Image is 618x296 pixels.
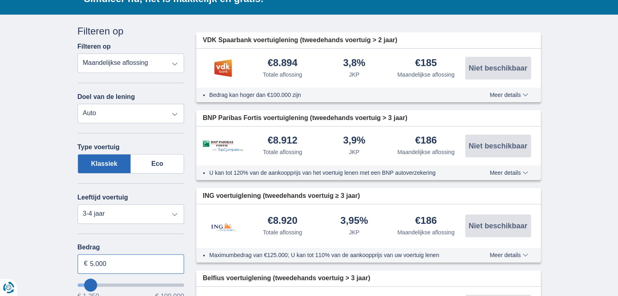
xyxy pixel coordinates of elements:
span: € [84,259,88,268]
button: Niet beschikbaar [465,214,531,237]
button: Meer details [484,92,534,98]
label: Type voertuig [78,144,120,151]
button: Niet beschikbaar [465,135,531,157]
label: Bedrag [78,244,184,251]
div: JKP [349,228,360,236]
span: Niet beschikbaar [468,222,527,230]
div: Maandelijkse aflossing [397,71,455,79]
label: Klassiek [78,154,131,174]
span: VDK Spaarbank voertuiglening (tweedehands voertuig > 2 jaar) [203,36,397,45]
label: Filteren op [78,43,111,50]
li: U kan tot 120% van de aankoopprijs van het voertuig lenen met een BNP autoverzekering [209,169,460,177]
span: Belfius voertuiglening (tweedehands voertuig > 3 jaar) [203,274,370,283]
div: €8.912 [268,135,297,146]
div: Totale aflossing [263,148,302,156]
span: Niet beschikbaar [468,64,527,72]
div: Totale aflossing [263,228,302,236]
div: Totale aflossing [263,71,302,79]
span: ING voertuiglening (tweedehands voertuig ≥ 3 jaar) [203,191,360,201]
div: €8.920 [268,216,297,227]
img: product.pl.alt ING [203,212,243,240]
input: wantToBorrow [78,283,184,287]
img: product.pl.alt VDK bank [203,58,243,78]
span: Meer details [490,170,528,176]
div: 3,95% [340,216,368,227]
label: Doel van de lening [78,93,135,101]
div: 3,8% [343,58,365,69]
button: Meer details [484,252,534,258]
div: Filteren op [78,24,184,38]
img: product.pl.alt BNP Paribas Fortis [203,140,243,152]
div: €8.894 [268,58,297,69]
span: Meer details [490,252,528,258]
li: Maximumbedrag van €125.000; U kan tot 110% van de aankoopprijs van uw voertuig lenen [209,251,460,259]
div: €186 [415,135,437,146]
button: Niet beschikbaar [465,57,531,79]
button: Meer details [484,169,534,176]
div: Maandelijkse aflossing [397,148,455,156]
div: Maandelijkse aflossing [397,228,455,236]
div: JKP [349,71,360,79]
div: JKP [349,148,360,156]
span: Niet beschikbaar [468,142,527,150]
li: Bedrag kan hoger dan €100.000 zijn [209,91,460,99]
label: Eco [131,154,184,174]
div: 3,9% [343,135,365,146]
span: BNP Paribas Fortis voertuiglening (tweedehands voertuig > 3 jaar) [203,114,407,123]
label: Leeftijd voertuig [78,194,128,201]
div: €186 [415,216,437,227]
div: €185 [415,58,437,69]
span: Meer details [490,92,528,98]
